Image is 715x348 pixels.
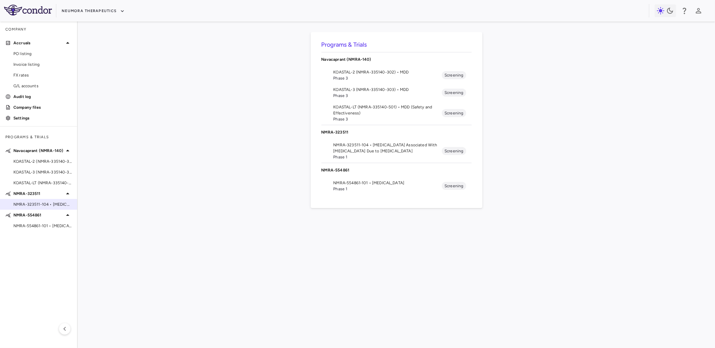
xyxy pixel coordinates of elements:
[321,139,472,163] li: NMRA-323511-104 • [MEDICAL_DATA] Associated With [MEDICAL_DATA] Due to [MEDICAL_DATA]Phase 1Scree...
[321,84,472,101] li: KOASTAL-3 (NMRA-335140-303) • MDDPhase 3Screening
[334,104,442,116] span: KOASTAL-LT (NMRA-335140-501) • MDD (Safety and Effectiveness)
[334,116,442,122] span: Phase 3
[13,51,72,57] span: PO listing
[321,163,472,177] div: NMRA-554861
[334,154,442,160] span: Phase 1
[13,201,72,207] span: NMRA-323511-104 • [MEDICAL_DATA] Associated With [MEDICAL_DATA] Due to [MEDICAL_DATA]
[13,223,72,229] span: NMRA‐554861‐101 • [MEDICAL_DATA]
[4,5,52,15] img: logo-full-SnFGN8VE.png
[13,94,72,100] p: Audit log
[13,180,72,186] span: KOASTAL-LT (NMRA-335140-501) • MDD (Safety and Effectiveness)
[13,169,72,175] span: KOASTAL-3 (NMRA-335140-303) • MDD
[321,177,472,195] li: NMRA‐554861‐101 • [MEDICAL_DATA]Phase 1Screening
[334,75,442,81] span: Phase 3
[321,52,472,66] div: Navacaprant (NMRA-140)
[334,186,442,192] span: Phase 1
[13,61,72,67] span: Invoice listing
[334,180,442,186] span: NMRA‐554861‐101 • [MEDICAL_DATA]
[334,87,442,93] span: KOASTAL-3 (NMRA-335140-303) • MDD
[334,142,442,154] span: NMRA-323511-104 • [MEDICAL_DATA] Associated With [MEDICAL_DATA] Due to [MEDICAL_DATA]
[442,183,466,189] span: Screening
[13,115,72,121] p: Settings
[13,212,64,218] p: NMRA-554861
[13,72,72,78] span: FX rates
[13,40,64,46] p: Accruals
[321,167,472,173] p: NMRA-554861
[442,90,466,96] span: Screening
[321,56,472,62] p: Navacaprant (NMRA-140)
[13,104,72,110] p: Company files
[334,69,442,75] span: KOASTAL-2 (NMRA-335140-302) • MDD
[321,66,472,84] li: KOASTAL-2 (NMRA-335140-302) • MDDPhase 3Screening
[13,148,64,154] p: Navacaprant (NMRA-140)
[442,148,466,154] span: Screening
[442,72,466,78] span: Screening
[13,191,64,197] p: NMRA-323511
[334,93,442,99] span: Phase 3
[13,158,72,164] span: KOASTAL-2 (NMRA-335140-302) • MDD
[321,40,472,49] h6: Programs & Trials
[62,6,125,16] button: Neumora Therapeutics
[321,101,472,125] li: KOASTAL-LT (NMRA-335140-501) • MDD (Safety and Effectiveness)Phase 3Screening
[321,125,472,139] div: NMRA-323511
[13,83,72,89] span: G/L accounts
[442,110,466,116] span: Screening
[321,129,472,135] p: NMRA-323511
